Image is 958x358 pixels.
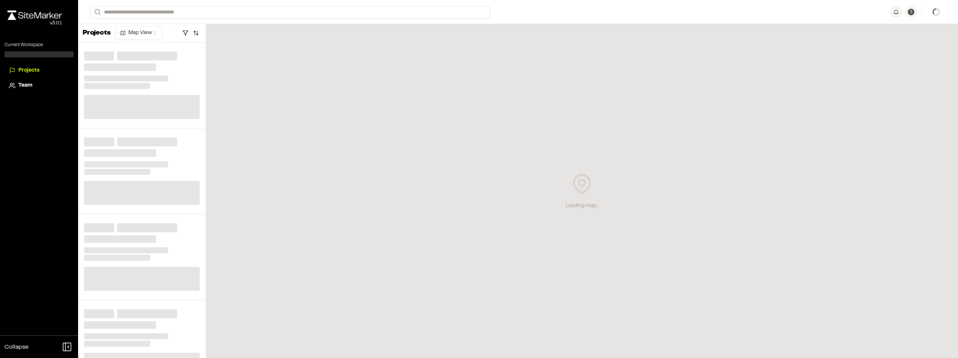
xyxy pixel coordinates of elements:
span: Collapse [5,343,29,352]
img: rebrand.png [8,11,62,20]
div: Loading map... [566,202,598,210]
a: Team [9,81,69,90]
p: Current Workspace [5,42,74,48]
span: Team [18,81,32,90]
div: Oh geez...please don't... [8,20,62,27]
a: Projects [9,66,69,75]
span: Projects [18,66,39,75]
button: Search [90,6,104,18]
p: Projects [83,28,111,38]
